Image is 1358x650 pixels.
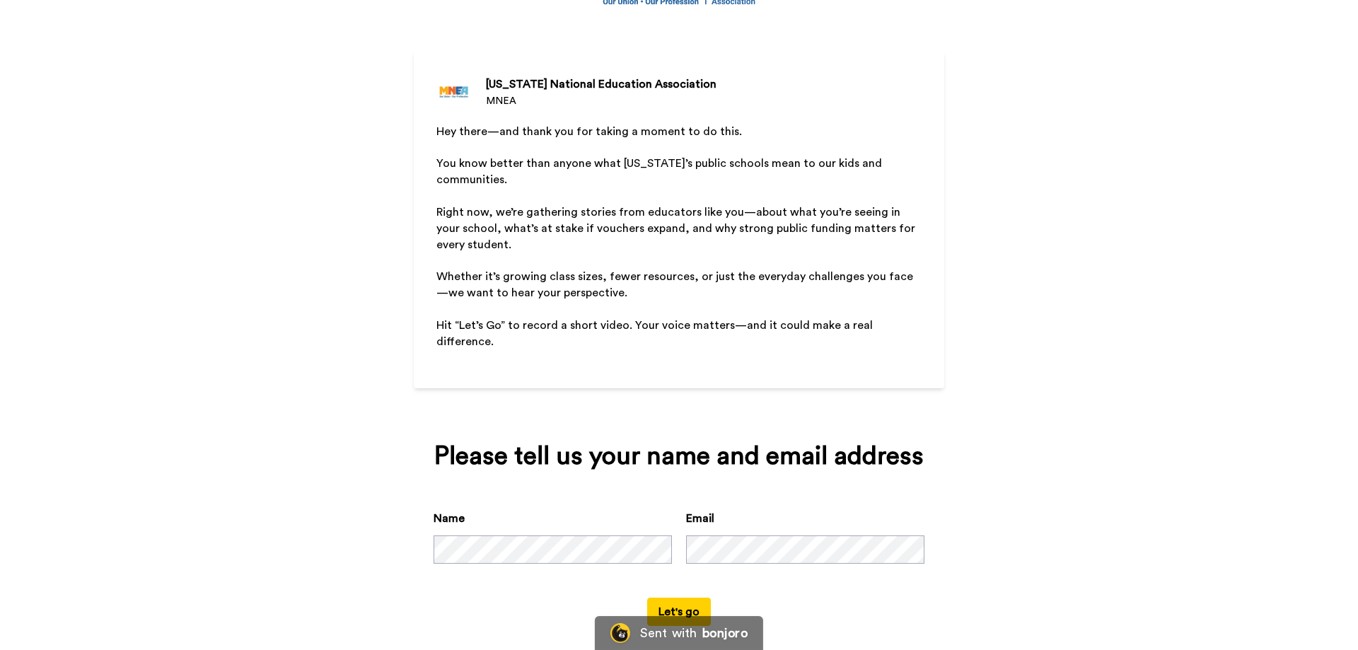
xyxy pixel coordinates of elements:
span: Right now, we’re gathering stories from educators like you—about what you’re seeing in your schoo... [436,207,918,250]
span: Hey there—and thank you for taking a moment to do this. [436,126,742,137]
div: MNEA [486,94,716,108]
div: Please tell us your name and email address [434,442,924,470]
div: [US_STATE] National Education Association [486,76,716,93]
span: You know better than anyone what [US_STATE]’s public schools mean to our kids and communities. [436,158,885,185]
label: Name [434,510,465,527]
a: Bonjoro LogoSent withbonjoro [595,616,763,650]
img: MNEA [436,74,472,110]
label: Email [686,510,714,527]
img: Bonjoro Logo [610,623,630,643]
button: Let's go [647,598,711,626]
div: Sent with [640,627,697,639]
div: bonjoro [702,627,748,639]
span: Whether it’s growing class sizes, fewer resources, or just the everyday challenges you face—we wa... [436,271,913,298]
span: Hit “Let’s Go” to record a short video. Your voice matters—and it could make a real difference. [436,320,876,347]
